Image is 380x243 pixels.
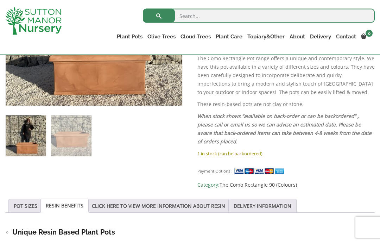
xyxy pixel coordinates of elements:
[213,32,245,42] a: Plant Care
[114,32,145,42] a: Plant Pots
[334,32,359,42] a: Contact
[366,30,373,37] span: 0
[234,199,291,213] a: DELIVERY INFORMATION
[14,199,37,213] a: POT SIZES
[197,54,375,96] p: The Como Rectangle Pot range offers a unique and contemporary style. We have this pot available i...
[234,168,287,175] img: payment supported
[145,32,178,42] a: Olive Trees
[197,113,372,145] em: When stock shows “available on back-order or can be backordered” , please call or email us so we ...
[197,181,375,189] span: Category:
[6,116,46,156] img: The Como Rectangle Pot 90 Colour Terracotta
[220,181,297,188] a: The Como Rectangle 90 (Colours)
[51,116,91,156] img: The Como Rectangle Pot 90 Colour Terracotta - Image 2
[12,228,115,236] strong: Unique Resin Based Plant Pots
[197,168,232,174] small: Payment Options:
[197,149,375,158] p: 1 in stock (can be backordered)
[5,7,62,35] img: logo
[178,32,213,42] a: Cloud Trees
[308,32,334,42] a: Delivery
[359,32,375,42] a: 0
[92,199,225,213] a: CLICK HERE TO VIEW MORE INFORMATION ABOUT RESIN
[46,199,83,213] a: RESIN BENEFITS
[245,32,287,42] a: Topiary&Other
[143,9,375,23] input: Search...
[287,32,308,42] a: About
[197,100,375,108] p: These resin-based pots are not clay or stone.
